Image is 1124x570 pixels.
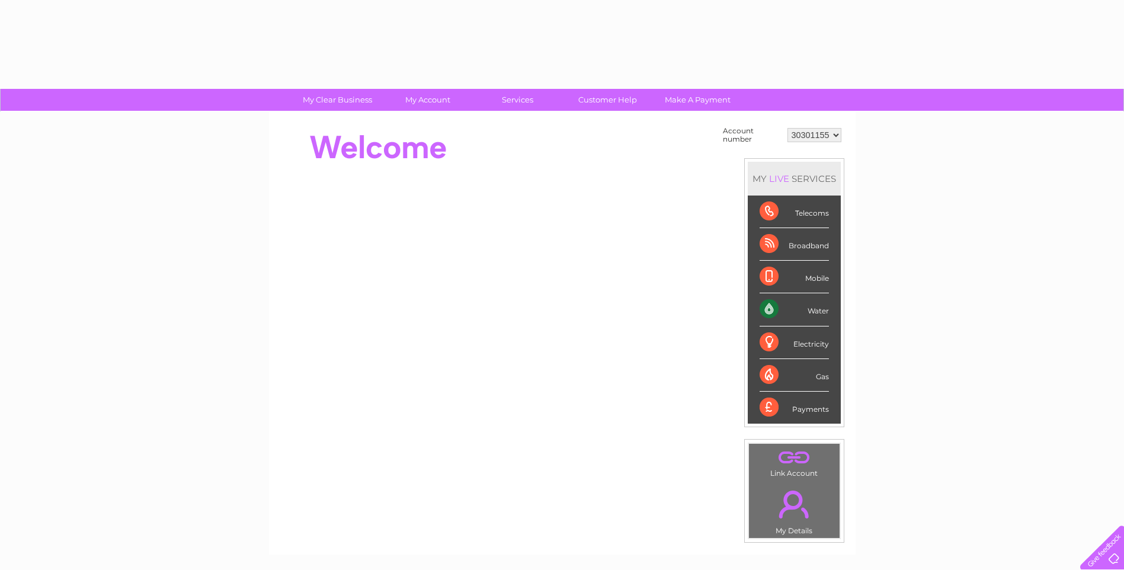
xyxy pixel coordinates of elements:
div: Broadband [760,228,829,261]
td: Account number [720,124,784,146]
a: Customer Help [559,89,657,111]
div: Electricity [760,326,829,359]
div: Mobile [760,261,829,293]
a: . [752,483,837,525]
div: Water [760,293,829,326]
td: My Details [748,481,840,539]
a: Make A Payment [649,89,747,111]
a: Services [469,89,566,111]
div: Payments [760,392,829,424]
div: Telecoms [760,196,829,228]
a: My Clear Business [289,89,386,111]
div: Gas [760,359,829,392]
a: . [752,447,837,467]
td: Link Account [748,443,840,481]
a: My Account [379,89,476,111]
div: LIVE [767,173,792,184]
div: MY SERVICES [748,162,841,196]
